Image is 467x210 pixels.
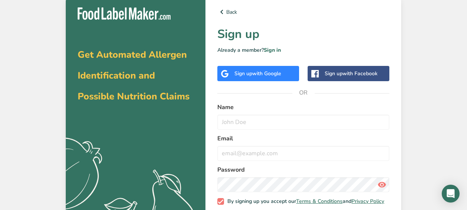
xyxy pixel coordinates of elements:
div: Open Intercom Messenger [442,185,460,203]
span: with Facebook [343,70,377,77]
img: Food Label Maker [78,7,171,20]
label: Email [217,134,389,143]
h1: Sign up [217,25,389,43]
span: By signing up you accept our and [224,198,385,205]
span: with Google [252,70,281,77]
a: Back [217,7,389,16]
span: Get Automated Allergen Identification and Possible Nutrition Claims [78,48,189,103]
a: Privacy Policy [351,198,384,205]
input: email@example.com [217,146,389,161]
span: OR [292,82,315,104]
div: Sign up [234,70,281,77]
a: Terms & Conditions [296,198,343,205]
input: John Doe [217,115,389,130]
p: Already a member? [217,46,389,54]
label: Name [217,103,389,112]
label: Password [217,165,389,174]
a: Sign in [264,47,281,54]
div: Sign up [325,70,377,77]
